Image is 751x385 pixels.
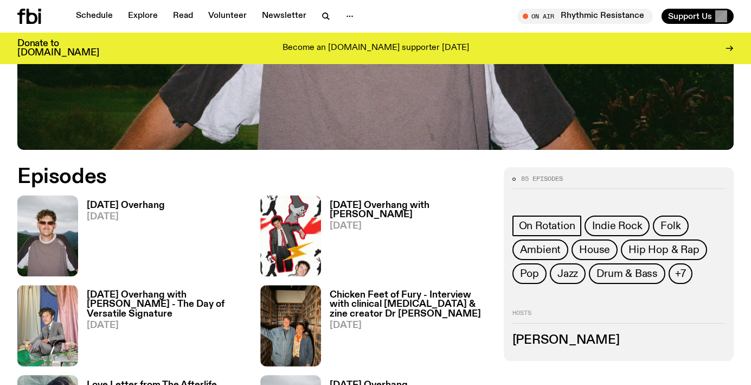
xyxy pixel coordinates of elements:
span: Ambient [520,244,561,256]
span: Support Us [668,11,712,21]
a: On Rotation [512,216,582,236]
h3: [DATE] Overhang with [PERSON_NAME] - The Day of Versatile Signature [87,291,247,318]
span: Hip Hop & Rap [628,244,699,256]
span: [DATE] [330,321,490,330]
span: Drum & Bass [596,268,658,280]
h3: [DATE] Overhang [87,201,165,210]
span: [DATE] [87,321,247,330]
span: Pop [520,268,539,280]
a: House [572,239,618,260]
span: Jazz [557,268,578,280]
p: Become an [DOMAIN_NAME] supporter [DATE] [283,43,469,53]
h3: Chicken Feet of Fury - Interview with clinical [MEDICAL_DATA] & zine creator Dr [PERSON_NAME] [330,291,490,318]
a: Pop [512,263,547,284]
h3: [DATE] Overhang with [PERSON_NAME] [330,201,490,219]
button: +7 [669,263,692,284]
a: Ambient [512,239,569,260]
span: Folk [660,220,681,232]
h3: [PERSON_NAME] [512,334,725,346]
a: [DATE] Overhang with [PERSON_NAME] - The Day of Versatile Signature[DATE] [78,291,247,366]
span: +7 [675,268,686,280]
button: Support Us [662,9,734,24]
span: House [579,244,610,256]
a: [DATE] Overhang with [PERSON_NAME][DATE] [321,201,490,276]
img: collage of a pastel set with pink curtains and harrie hastings head on a body in a grey suit [17,285,78,366]
a: Jazz [550,263,586,284]
a: Read [166,9,200,24]
a: Folk [653,216,688,236]
a: Volunteer [202,9,253,24]
a: Indie Rock [585,216,650,236]
span: Indie Rock [592,220,642,232]
img: Harrie and Dr Xi Liu (Clinical Psychologist) stand in the music library in front of shelves fille... [260,285,321,366]
img: Digital collage featuring man in suit and tie, man in bowtie, lightning bolt, cartoon character w... [260,195,321,276]
a: Explore [121,9,164,24]
h2: Hosts [512,310,725,323]
a: Schedule [69,9,119,24]
span: 85 episodes [521,176,563,182]
a: [DATE] Overhang[DATE] [78,201,165,276]
img: Harrie Hastings stands in front of cloud-covered sky and rolling hills. He's wearing sunglasses a... [17,195,78,276]
a: Chicken Feet of Fury - Interview with clinical [MEDICAL_DATA] & zine creator Dr [PERSON_NAME][DATE] [321,291,490,366]
a: Drum & Bass [589,263,665,284]
span: [DATE] [330,222,490,231]
a: Newsletter [255,9,313,24]
h2: Episodes [17,167,491,187]
span: On Rotation [519,220,575,232]
button: On AirRhythmic Resistance [517,9,653,24]
span: [DATE] [87,212,165,222]
h3: Donate to [DOMAIN_NAME] [17,39,99,58]
a: Hip Hop & Rap [621,239,707,260]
